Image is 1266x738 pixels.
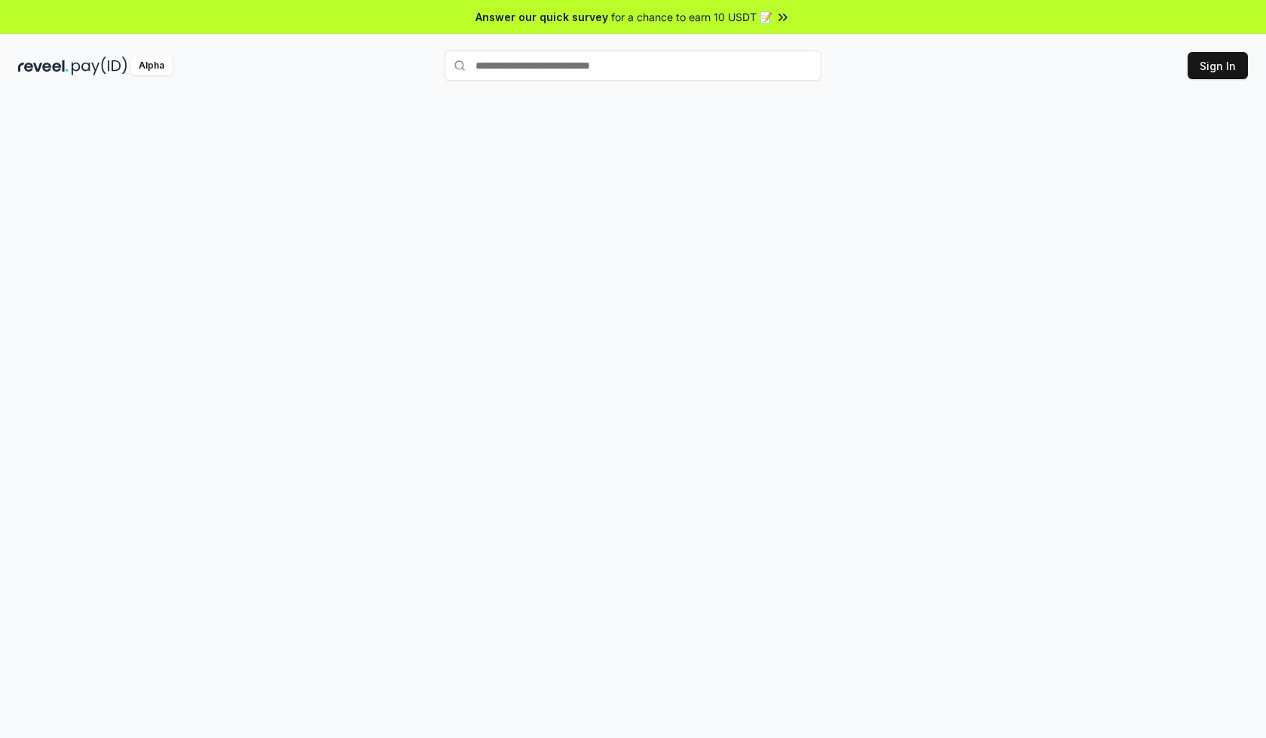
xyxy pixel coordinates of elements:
[72,57,127,75] img: pay_id
[130,57,173,75] div: Alpha
[476,9,608,25] span: Answer our quick survey
[1188,52,1248,79] button: Sign In
[18,57,69,75] img: reveel_dark
[611,9,772,25] span: for a chance to earn 10 USDT 📝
